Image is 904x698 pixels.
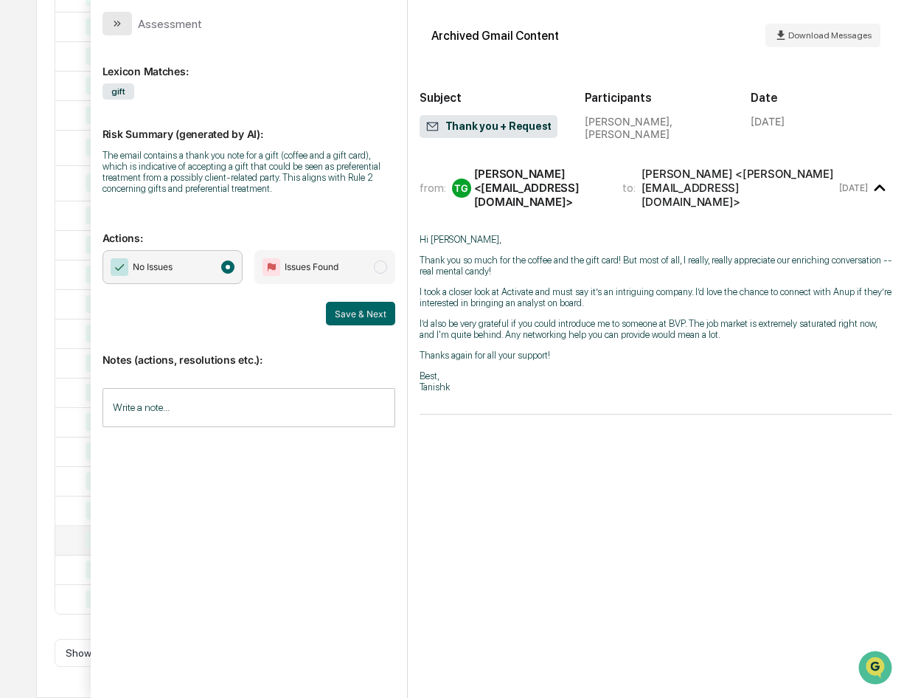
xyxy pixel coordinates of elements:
[102,214,395,244] p: Actions:
[102,83,134,100] span: gift
[420,350,892,361] p: Thanks again for all your support!
[839,182,868,193] time: Thursday, September 18, 2025 at 5:41:25 PM
[425,120,552,134] span: Thank you + Request
[101,180,189,207] a: 🗄️Attestations
[29,186,95,201] span: Preclearance
[420,370,892,393] p: Best, Tanishk
[474,167,605,209] div: [PERSON_NAME] <[EMAIL_ADDRESS][DOMAIN_NAME]>
[15,215,27,227] div: 🔎
[50,128,187,139] div: We're available if you need us!
[15,31,268,55] p: How can we help?
[751,115,785,128] div: [DATE]
[420,255,892,277] p: Thank you so much for the coffee and the gift card! But most of all, I really, really appreciate ...
[122,186,183,201] span: Attestations
[420,234,892,245] p: Hi [PERSON_NAME],
[251,117,268,135] button: Start new chat
[107,187,119,199] div: 🗄️
[133,260,173,274] span: No Issues
[15,113,41,139] img: 1746055101610-c473b297-6a78-478c-a979-82029cc54cd1
[420,181,446,195] span: from:
[622,181,636,195] span: to:
[102,110,395,140] p: Risk Summary (generated by AI):
[111,258,128,276] img: Checkmark
[751,91,892,105] h2: Date
[9,180,101,207] a: 🖐️Preclearance
[642,167,837,209] div: [PERSON_NAME] <[PERSON_NAME][EMAIL_ADDRESS][DOMAIN_NAME]>
[420,318,892,340] p: I’d also be very grateful if you could introduce me to someone at BVP. The job market is extremel...
[420,91,561,105] h2: Subject
[102,336,395,366] p: Notes (actions, resolutions etc.):
[585,115,726,140] div: [PERSON_NAME], [PERSON_NAME]
[102,150,395,194] div: The email contains a thank you note for a gift (coffee and a gift card), which is indicative of a...
[262,258,280,276] img: Flag
[29,214,93,229] span: Data Lookup
[50,113,242,128] div: Start new chat
[788,30,872,41] span: Download Messages
[9,208,99,235] a: 🔎Data Lookup
[147,250,178,261] span: Pylon
[765,24,880,47] button: Download Messages
[585,91,726,105] h2: Participants
[431,29,559,43] div: Archived Gmail Content
[326,302,395,325] button: Save & Next
[452,179,471,198] div: TG
[102,47,395,77] div: Lexicon Matches:
[138,17,202,31] div: Assessment
[15,187,27,199] div: 🖐️
[285,260,338,274] span: Issues Found
[420,286,892,308] p: I took a closer look at Activate and must say it’s an intriguing company. I’d love the chance to ...
[104,249,178,261] a: Powered byPylon
[857,649,897,689] iframe: Open customer support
